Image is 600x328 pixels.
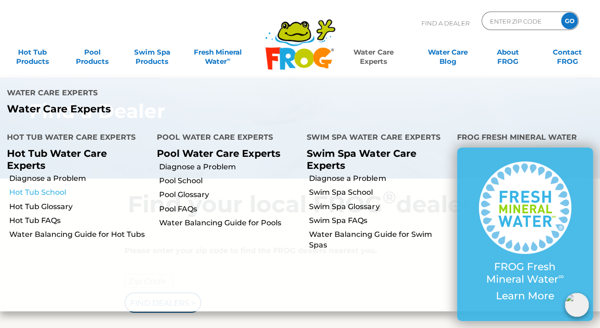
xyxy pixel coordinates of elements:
[307,148,416,171] a: Swim Spa Water Care Experts
[558,272,564,281] sup: ∞
[7,148,107,171] a: Hot Tub Water Care Experts
[159,204,300,214] a: Pool FAQs
[9,216,150,226] a: Hot Tub FAQs
[9,229,150,240] a: Water Balancing Guide for Hot Tubs
[157,148,280,159] a: Pool Water Care Experts
[189,43,247,62] a: Fresh MineralWater∞
[309,202,450,212] a: Swim Spa Glossary
[9,43,56,62] a: Hot TubProducts
[227,56,230,62] sup: ∞
[309,216,450,226] a: Swim Spa FAQs
[565,293,589,317] img: openIcon
[7,103,293,115] p: Water Care Experts
[421,12,470,35] p: Find A Dealer
[544,43,591,62] a: ContactFROG
[489,14,551,28] input: Zip Code Form
[9,202,150,212] a: Hot Tub Glossary
[159,162,300,172] a: Diagnose a Problem
[476,261,575,285] p: FROG Fresh Mineral Water
[457,129,593,148] h4: FROG Fresh Mineral Water
[159,218,300,228] a: Water Balancing Guide for Pools
[129,43,176,62] a: Swim SpaProducts
[309,173,450,184] a: Diagnose a Problem
[159,190,300,200] a: Pool Glossary
[476,290,575,302] p: Learn More
[309,187,450,198] a: Swim Spa School
[309,229,450,250] a: Water Balancing Guide for Swim Spas
[9,187,150,198] a: Hot Tub School
[157,129,293,148] h4: Pool Water Care Experts
[7,129,143,148] h4: Hot Tub Water Care Experts
[69,43,116,62] a: PoolProducts
[159,176,300,186] a: Pool School
[307,129,443,148] h4: Swim Spa Water Care Experts
[7,85,293,103] h4: Water Care Experts
[9,173,150,184] a: Diagnose a Problem
[336,43,411,62] a: Water CareExperts
[476,161,575,307] a: FROG Fresh Mineral Water∞ Learn More
[484,43,531,62] a: AboutFROG
[561,12,578,29] input: GO
[425,43,471,62] a: Water CareBlog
